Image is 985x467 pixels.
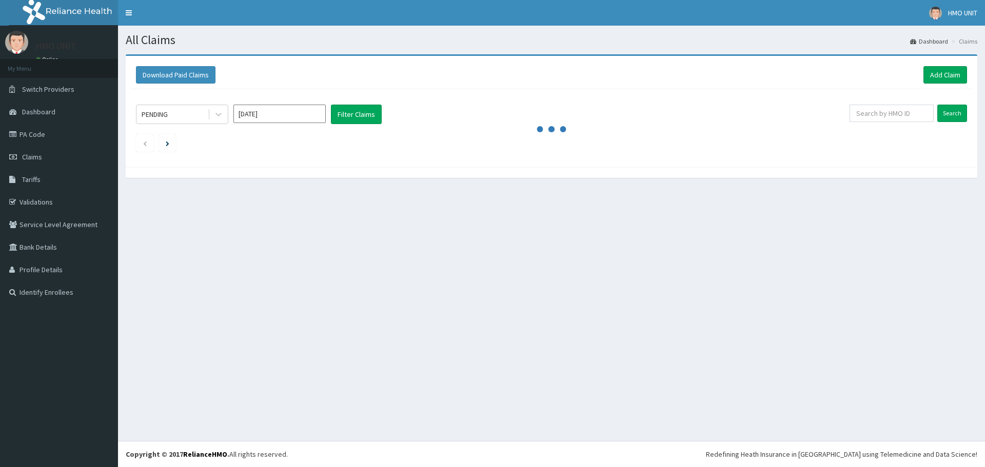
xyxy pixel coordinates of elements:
a: Next page [166,138,169,148]
a: RelianceHMO [183,450,227,459]
img: User Image [929,7,942,19]
span: Tariffs [22,175,41,184]
svg: audio-loading [536,114,567,145]
a: Dashboard [910,37,948,46]
span: Switch Providers [22,85,74,94]
input: Search [937,105,967,122]
a: Online [36,56,61,63]
h1: All Claims [126,33,977,47]
a: Add Claim [923,66,967,84]
img: User Image [5,31,28,54]
a: Previous page [143,138,147,148]
li: Claims [949,37,977,46]
input: Search by HMO ID [850,105,934,122]
span: Dashboard [22,107,55,116]
p: HMO UNIT [36,42,76,51]
footer: All rights reserved. [118,441,985,467]
button: Download Paid Claims [136,66,215,84]
div: PENDING [142,109,168,119]
strong: Copyright © 2017 . [126,450,229,459]
span: HMO UNIT [948,8,977,17]
div: Redefining Heath Insurance in [GEOGRAPHIC_DATA] using Telemedicine and Data Science! [706,449,977,459]
button: Filter Claims [331,105,382,124]
input: Select Month and Year [233,105,326,123]
span: Claims [22,152,42,161]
